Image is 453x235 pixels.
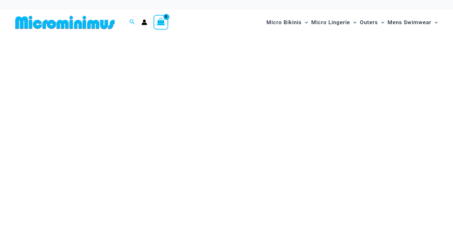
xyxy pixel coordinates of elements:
[13,15,117,30] img: MM SHOP LOGO FLAT
[154,15,168,30] a: View Shopping Cart, empty
[360,14,378,31] span: Outers
[350,14,356,31] span: Menu Toggle
[266,14,302,31] span: Micro Bikinis
[129,18,135,26] a: Search icon link
[141,19,147,25] a: Account icon link
[386,13,439,32] a: Mens SwimwearMenu ToggleMenu Toggle
[358,13,386,32] a: OutersMenu ToggleMenu Toggle
[264,12,440,33] nav: Site Navigation
[302,14,308,31] span: Menu Toggle
[310,13,358,32] a: Micro LingerieMenu ToggleMenu Toggle
[431,14,438,31] span: Menu Toggle
[388,14,431,31] span: Mens Swimwear
[265,13,310,32] a: Micro BikinisMenu ToggleMenu Toggle
[378,14,384,31] span: Menu Toggle
[311,14,350,31] span: Micro Lingerie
